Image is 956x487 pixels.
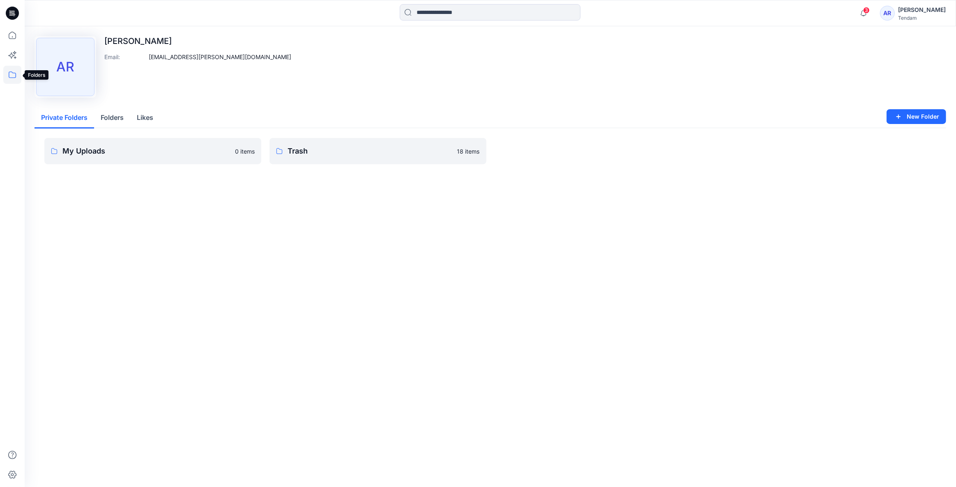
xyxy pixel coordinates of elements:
[887,109,946,124] button: New Folder
[36,38,94,96] div: AR
[898,15,946,21] div: Tendam
[104,36,291,46] p: [PERSON_NAME]
[44,138,261,164] a: My Uploads0 items
[270,138,486,164] a: Trash18 items
[863,7,870,14] span: 3
[235,147,255,156] p: 0 items
[149,53,291,61] p: [EMAIL_ADDRESS][PERSON_NAME][DOMAIN_NAME]
[130,108,160,129] button: Likes
[898,5,946,15] div: [PERSON_NAME]
[35,108,94,129] button: Private Folders
[288,145,452,157] p: Trash
[457,147,480,156] p: 18 items
[104,53,145,61] p: Email :
[880,6,895,21] div: AR
[94,108,130,129] button: Folders
[62,145,230,157] p: My Uploads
